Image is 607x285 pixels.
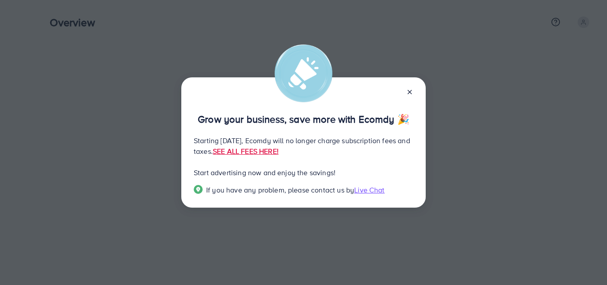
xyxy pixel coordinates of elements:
a: SEE ALL FEES HERE! [213,146,279,156]
p: Grow your business, save more with Ecomdy 🎉 [194,114,413,124]
img: alert [275,44,332,102]
p: Starting [DATE], Ecomdy will no longer charge subscription fees and taxes. [194,135,413,157]
span: Live Chat [354,185,384,195]
img: Popup guide [194,185,203,194]
p: Start advertising now and enjoy the savings! [194,167,413,178]
span: If you have any problem, please contact us by [206,185,354,195]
